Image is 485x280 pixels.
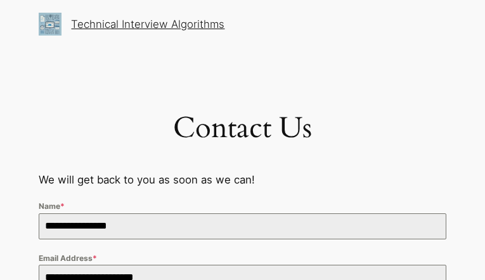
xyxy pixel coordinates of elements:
h1: Contact Us [39,112,446,145]
p: We will get back to you as soon as we can! [39,171,446,188]
label: Name [39,200,446,213]
label: Email Address [39,252,446,265]
a: Technical Interview Algorithms [71,18,224,30]
img: The Technical Interview Algorithms Course [39,13,61,36]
